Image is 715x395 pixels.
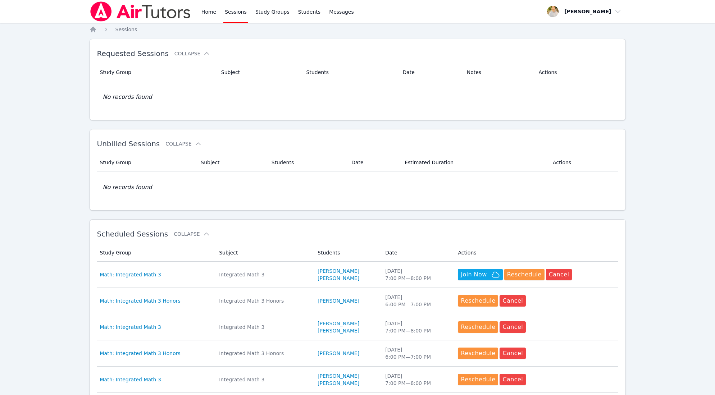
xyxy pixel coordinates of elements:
th: Students [313,244,381,262]
th: Actions [454,244,618,262]
th: Study Group [97,154,197,171]
th: Notes [463,64,534,81]
button: Cancel [500,374,526,385]
button: Collapse [165,140,201,147]
tr: Math: Integrated Math 3Integrated Math 3[PERSON_NAME][PERSON_NAME][DATE]7:00 PM—8:00 PMReschedule... [97,314,618,340]
button: Reschedule [504,269,545,280]
th: Subject [215,244,313,262]
th: Subject [196,154,267,171]
a: [PERSON_NAME] [318,350,359,357]
button: Cancel [500,295,526,307]
span: Messages [329,8,354,15]
div: [DATE] 7:00 PM — 8:00 PM [385,372,449,387]
th: Students [267,154,347,171]
a: Math: Integrated Math 3 Honors [100,297,181,304]
button: Join Now [458,269,502,280]
a: [PERSON_NAME] [318,380,359,387]
div: Integrated Math 3 [219,271,309,278]
a: [PERSON_NAME] [318,297,359,304]
a: [PERSON_NAME] [318,372,359,380]
th: Date [347,154,400,171]
th: Date [398,64,462,81]
tr: Math: Integrated Math 3 HonorsIntegrated Math 3 Honors[PERSON_NAME][DATE]6:00 PM—7:00 PMReschedul... [97,340,618,367]
td: No records found [97,81,618,113]
div: Integrated Math 3 Honors [219,297,309,304]
div: [DATE] 7:00 PM — 8:00 PM [385,320,449,334]
span: Requested Sessions [97,49,169,58]
button: Reschedule [458,374,498,385]
div: Integrated Math 3 [219,323,309,331]
button: Reschedule [458,321,498,333]
button: Collapse [174,230,210,238]
span: Sessions [115,27,137,32]
nav: Breadcrumb [90,26,626,33]
button: Cancel [546,269,572,280]
th: Study Group [97,244,215,262]
a: [PERSON_NAME] [318,320,359,327]
div: [DATE] 6:00 PM — 7:00 PM [385,294,449,308]
div: Integrated Math 3 Honors [219,350,309,357]
span: Unbilled Sessions [97,139,160,148]
img: Air Tutors [90,1,191,22]
button: Reschedule [458,295,498,307]
a: Sessions [115,26,137,33]
tr: Math: Integrated Math 3Integrated Math 3[PERSON_NAME][PERSON_NAME][DATE]7:00 PM—8:00 PMReschedule... [97,367,618,393]
button: Cancel [500,321,526,333]
span: Join Now [461,270,487,279]
button: Collapse [174,50,210,57]
th: Actions [534,64,618,81]
a: [PERSON_NAME] [318,327,359,334]
th: Estimated Duration [400,154,548,171]
a: Math: Integrated Math 3 [100,271,161,278]
th: Subject [217,64,302,81]
a: [PERSON_NAME] [318,267,359,275]
tr: Math: Integrated Math 3Integrated Math 3[PERSON_NAME][PERSON_NAME][DATE]7:00 PM—8:00 PMJoin NowRe... [97,262,618,288]
a: Math: Integrated Math 3 [100,376,161,383]
a: [PERSON_NAME] [318,275,359,282]
th: Date [381,244,454,262]
th: Study Group [97,64,217,81]
tr: Math: Integrated Math 3 HonorsIntegrated Math 3 Honors[PERSON_NAME][DATE]6:00 PM—7:00 PMReschedul... [97,288,618,314]
a: Math: Integrated Math 3 [100,323,161,331]
div: [DATE] 7:00 PM — 8:00 PM [385,267,449,282]
th: Students [302,64,399,81]
span: Scheduled Sessions [97,230,168,238]
th: Actions [548,154,618,171]
a: Math: Integrated Math 3 Honors [100,350,181,357]
button: Reschedule [458,348,498,359]
div: [DATE] 6:00 PM — 7:00 PM [385,346,449,360]
td: No records found [97,171,618,203]
div: Integrated Math 3 [219,376,309,383]
button: Cancel [500,348,526,359]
